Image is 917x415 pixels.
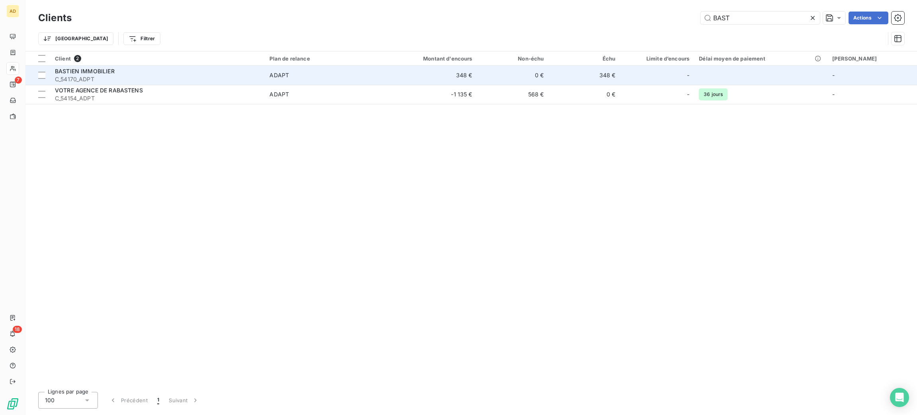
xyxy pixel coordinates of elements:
[832,91,835,98] span: -
[45,396,55,404] span: 100
[832,55,912,62] div: [PERSON_NAME]
[55,75,260,83] span: C_54170_ADPT
[849,12,888,24] button: Actions
[381,66,477,85] td: 348 €
[625,55,689,62] div: Limite d’encours
[386,55,472,62] div: Montant d'encours
[381,85,477,104] td: -1 135 €
[477,66,549,85] td: 0 €
[104,392,152,409] button: Précédent
[269,71,289,79] div: ADAPT
[269,90,289,98] div: ADAPT
[269,55,376,62] div: Plan de relance
[482,55,544,62] div: Non-échu
[6,397,19,410] img: Logo LeanPay
[123,32,160,45] button: Filtrer
[553,55,615,62] div: Échu
[15,76,22,84] span: 7
[13,326,22,333] span: 18
[6,5,19,18] div: AD
[164,392,204,409] button: Suivant
[700,12,820,24] input: Rechercher
[687,90,689,98] span: -
[55,68,115,74] span: BASTIEN IMMOBILIER
[832,72,835,78] span: -
[55,94,260,102] span: C_54154_ADPT
[548,66,620,85] td: 348 €
[477,85,549,104] td: 568 €
[699,55,823,62] div: Délai moyen de paiement
[687,71,689,79] span: -
[157,396,159,404] span: 1
[152,392,164,409] button: 1
[38,11,72,25] h3: Clients
[699,88,728,100] span: 36 jours
[890,388,909,407] div: Open Intercom Messenger
[55,55,71,62] span: Client
[38,32,113,45] button: [GEOGRAPHIC_DATA]
[548,85,620,104] td: 0 €
[74,55,81,62] span: 2
[55,87,143,94] span: VOTRE AGENCE DE RABASTENS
